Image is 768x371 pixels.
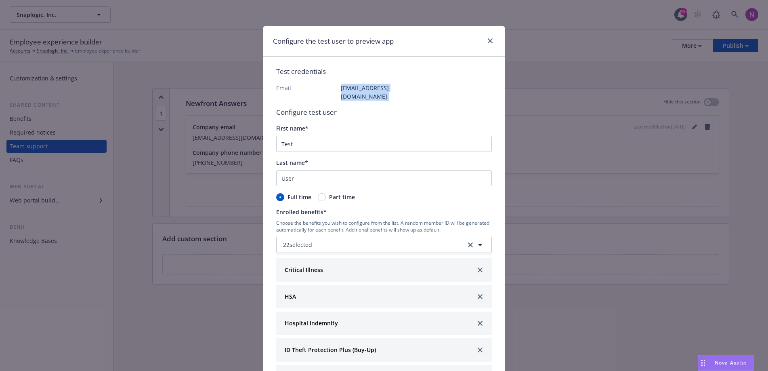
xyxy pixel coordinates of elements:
button: Nova Assist [698,355,753,371]
strong: Hospital Indemnity [285,319,338,327]
a: close [485,36,495,46]
a: close [475,292,485,301]
input: Part time [318,193,326,201]
strong: HSA [285,293,296,300]
span: 22 selected [283,240,312,249]
div: Drag to move [698,355,708,371]
p: Email [276,84,341,101]
a: clear selection [466,240,475,250]
span: Nova Assist [715,359,747,366]
span: Last name* [276,159,308,167]
a: close [475,345,485,355]
a: close [475,318,485,328]
a: close [475,265,485,275]
span: First name* [276,124,308,132]
p: Configure test user [276,107,492,118]
span: Full time [287,193,311,201]
h1: Configure the test user to preview app [273,36,394,46]
p: Choose the benefits you wish to configure from the list. A random member ID will be generated aut... [276,219,492,233]
p: [EMAIL_ADDRESS][DOMAIN_NAME] [341,84,405,101]
span: Part time [329,193,355,201]
strong: ID Theft Protection Plus (Buy-Up) [285,346,376,354]
button: 22selectedclear selection [276,237,492,253]
input: Full time [276,193,284,201]
p: Test credentials [276,66,492,77]
strong: Critical Illness [285,266,323,274]
span: Enrolled benefits* [276,208,327,216]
